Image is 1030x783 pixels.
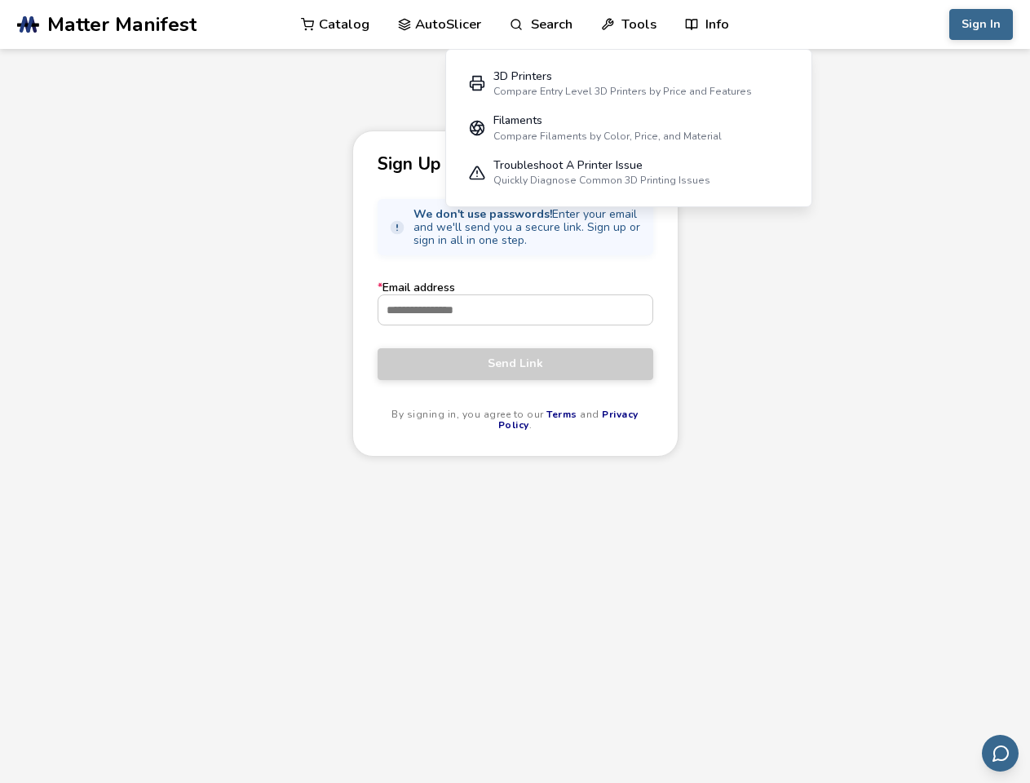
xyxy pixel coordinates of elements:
a: Privacy Policy [498,408,639,432]
p: Sign Up or Sign In [378,156,653,173]
p: By signing in, you agree to our and . [378,409,653,432]
div: Filaments [493,114,722,127]
div: Quickly Diagnose Common 3D Printing Issues [493,175,710,186]
button: Sign In [949,9,1013,40]
div: Compare Entry Level 3D Printers by Price and Features [493,86,752,97]
span: Matter Manifest [47,13,197,36]
strong: We don't use passwords! [413,206,552,222]
button: Send Link [378,348,653,379]
a: Troubleshoot A Printer IssueQuickly Diagnose Common 3D Printing Issues [458,150,800,195]
input: *Email address [378,295,652,325]
div: Troubleshoot A Printer Issue [493,159,710,172]
a: Terms [546,408,577,421]
span: Send Link [390,357,641,370]
label: Email address [378,281,653,325]
a: FilamentsCompare Filaments by Color, Price, and Material [458,106,800,151]
div: 3D Printers [493,70,752,83]
a: 3D PrintersCompare Entry Level 3D Printers by Price and Features [458,61,800,106]
button: Send feedback via email [982,735,1019,772]
div: Compare Filaments by Color, Price, and Material [493,130,722,142]
span: Enter your email and we'll send you a secure link. Sign up or sign in all in one step. [413,208,642,247]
